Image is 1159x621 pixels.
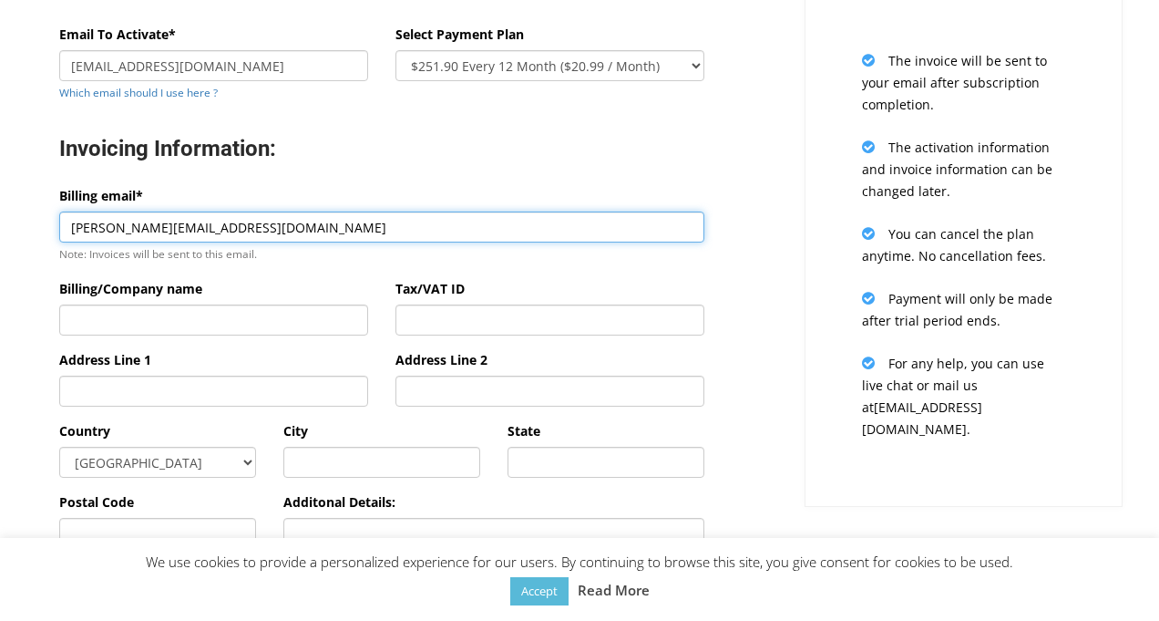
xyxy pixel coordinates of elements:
[395,349,487,371] label: Address Line 2
[59,420,110,442] label: Country
[59,278,202,300] label: Billing/Company name
[59,349,151,371] label: Address Line 1
[59,85,218,99] a: Which email should I use here ?
[862,352,1065,440] p: For any help, you can use live chat or mail us at [EMAIL_ADDRESS][DOMAIN_NAME] .
[59,185,143,207] label: Billing email*
[1068,533,1159,621] iframe: Chat Widget
[508,420,540,442] label: State
[59,50,368,81] input: Enter email
[395,278,465,300] label: Tax/VAT ID
[59,24,176,46] label: Email To Activate*
[510,577,569,605] a: Accept
[146,553,1013,599] span: We use cookies to provide a personalized experience for our users. By continuing to browse this s...
[862,136,1065,202] p: The activation information and invoice information can be changed later.
[862,223,1065,267] p: You can cancel the plan anytime. No cancellation fees.
[578,579,650,601] a: Read More
[283,420,308,442] label: City
[862,49,1065,116] p: The invoice will be sent to your email after subscription completion.
[59,492,134,513] label: Postal Code
[395,24,524,46] label: Select Payment Plan
[59,246,257,261] small: Note: Invoices will be sent to this email.
[862,287,1065,332] p: Payment will only be made after trial period ends.
[59,135,704,163] h3: Invoicing Information:
[283,492,395,513] label: Additonal Details:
